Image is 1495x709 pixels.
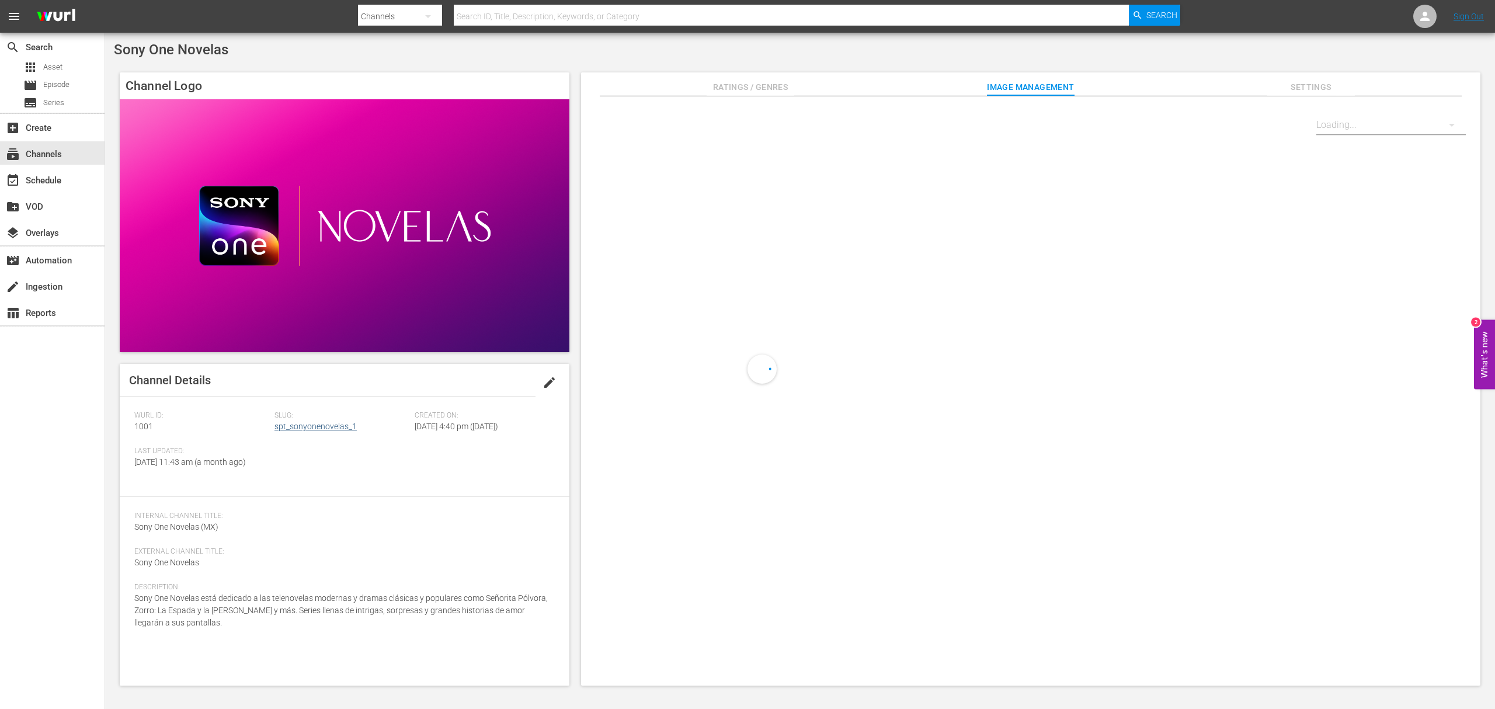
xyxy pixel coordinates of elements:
[415,422,498,431] span: [DATE] 4:40 pm ([DATE])
[6,121,20,135] span: Create
[987,80,1075,95] span: Image Management
[28,3,84,30] img: ans4CAIJ8jUAAAAAAAAAAAAAAAAAAAAAAAAgQb4GAAAAAAAAAAAAAAAAAAAAAAAAJMjXAAAAAAAAAAAAAAAAAAAAAAAAgAT5G...
[1471,318,1480,327] div: 2
[120,99,569,352] img: Sony One Novelas
[43,97,64,109] span: Series
[6,147,20,161] span: Channels
[543,376,557,390] span: edit
[134,457,246,467] span: [DATE] 11:43 am (a month ago)
[134,447,269,456] span: Last Updated:
[6,253,20,267] span: Automation
[23,78,37,92] span: Episode
[6,40,20,54] span: Search
[6,173,20,187] span: Schedule
[134,422,153,431] span: 1001
[43,61,62,73] span: Asset
[43,79,69,91] span: Episode
[1474,320,1495,390] button: Open Feedback Widget
[6,280,20,294] span: Ingestion
[134,547,549,557] span: External Channel Title:
[129,373,211,387] span: Channel Details
[274,422,357,431] a: spt_sonyonenovelas_1
[134,512,549,521] span: Internal Channel Title:
[707,80,794,95] span: Ratings / Genres
[415,411,549,420] span: Created On:
[134,558,199,567] span: Sony One Novelas
[7,9,21,23] span: menu
[134,411,269,420] span: Wurl ID:
[536,369,564,397] button: edit
[6,306,20,320] span: table_chart
[1146,5,1177,26] span: Search
[1267,80,1355,95] span: Settings
[6,200,20,214] span: VOD
[23,96,37,110] span: Series
[134,522,218,531] span: Sony One Novelas (MX)
[120,72,569,99] h4: Channel Logo
[274,411,409,420] span: Slug:
[134,593,548,627] span: Sony One Novelas está dedicado a las telenovelas modernas y dramas clásicas y populares como Seño...
[1129,5,1180,26] button: Search
[23,60,37,74] span: Asset
[134,583,549,592] span: Description:
[1454,12,1484,21] a: Sign Out
[114,41,228,58] span: Sony One Novelas
[6,226,20,240] span: Overlays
